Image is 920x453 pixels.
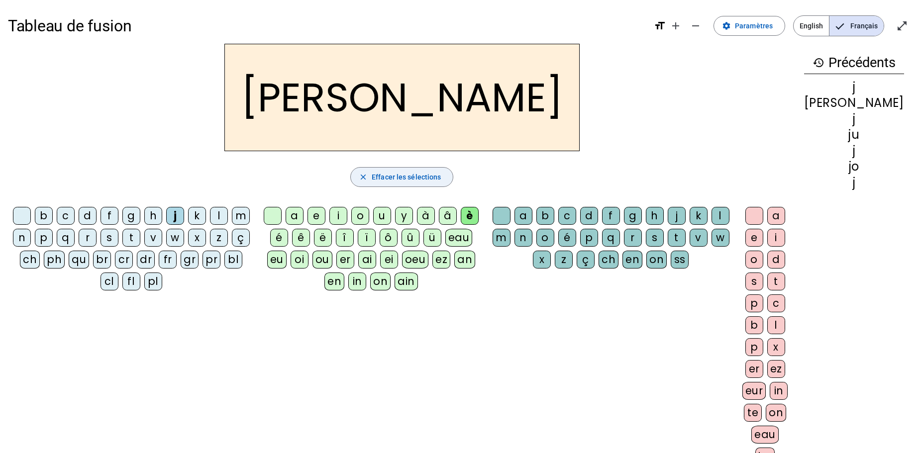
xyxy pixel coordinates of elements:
[804,161,904,173] div: jo
[13,229,31,247] div: n
[232,229,250,247] div: ç
[324,272,344,290] div: en
[292,229,310,247] div: ê
[735,20,773,32] span: Paramètres
[804,113,904,125] div: j
[359,173,368,181] mat-icon: close
[57,207,75,225] div: c
[794,16,829,36] span: English
[224,44,580,151] h2: [PERSON_NAME]
[624,207,642,225] div: g
[751,426,779,444] div: eau
[417,207,435,225] div: à
[580,229,598,247] div: p
[210,229,228,247] div: z
[767,294,785,312] div: c
[20,251,40,269] div: ch
[314,229,332,247] div: ë
[166,207,184,225] div: j
[373,207,391,225] div: u
[690,229,708,247] div: v
[580,207,598,225] div: d
[181,251,199,269] div: gr
[159,251,177,269] div: fr
[744,404,762,422] div: te
[712,229,729,247] div: w
[402,229,419,247] div: û
[291,251,308,269] div: oi
[622,251,642,269] div: en
[454,251,475,269] div: an
[514,229,532,247] div: n
[577,251,595,269] div: ç
[8,10,646,42] h1: Tableau de fusion
[829,16,884,36] span: Français
[804,97,904,109] div: [PERSON_NAME]
[892,16,912,36] button: Entrer en plein écran
[312,251,332,269] div: ou
[646,207,664,225] div: h
[745,229,763,247] div: e
[599,251,618,269] div: ch
[203,251,220,269] div: pr
[646,251,667,269] div: on
[745,294,763,312] div: p
[380,251,398,269] div: ei
[370,272,391,290] div: on
[336,229,354,247] div: î
[395,207,413,225] div: y
[686,16,706,36] button: Diminuer la taille de la police
[44,251,65,269] div: ph
[690,20,702,32] mat-icon: remove
[115,251,133,269] div: cr
[804,81,904,93] div: j
[493,229,511,247] div: m
[624,229,642,247] div: r
[804,129,904,141] div: ju
[445,229,473,247] div: eau
[372,171,441,183] span: Effacer les sélections
[166,229,184,247] div: w
[767,229,785,247] div: i
[144,229,162,247] div: v
[210,207,228,225] div: l
[671,251,689,269] div: ss
[188,229,206,247] div: x
[439,207,457,225] div: â
[712,207,729,225] div: l
[329,207,347,225] div: i
[536,229,554,247] div: o
[224,251,242,269] div: bl
[514,207,532,225] div: a
[270,229,288,247] div: é
[742,382,766,400] div: eur
[767,316,785,334] div: l
[745,316,763,334] div: b
[668,207,686,225] div: j
[767,360,785,378] div: ez
[358,251,376,269] div: ai
[358,229,376,247] div: ï
[188,207,206,225] div: k
[714,16,785,36] button: Paramètres
[668,229,686,247] div: t
[69,251,89,269] div: qu
[402,251,429,269] div: oeu
[423,229,441,247] div: ü
[766,404,786,422] div: on
[558,207,576,225] div: c
[122,229,140,247] div: t
[79,207,97,225] div: d
[267,251,287,269] div: eu
[144,272,162,290] div: pl
[690,207,708,225] div: k
[767,207,785,225] div: a
[348,272,366,290] div: in
[654,20,666,32] mat-icon: format_size
[350,167,453,187] button: Effacer les sélections
[144,207,162,225] div: h
[137,251,155,269] div: dr
[101,272,118,290] div: cl
[461,207,479,225] div: è
[93,251,111,269] div: br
